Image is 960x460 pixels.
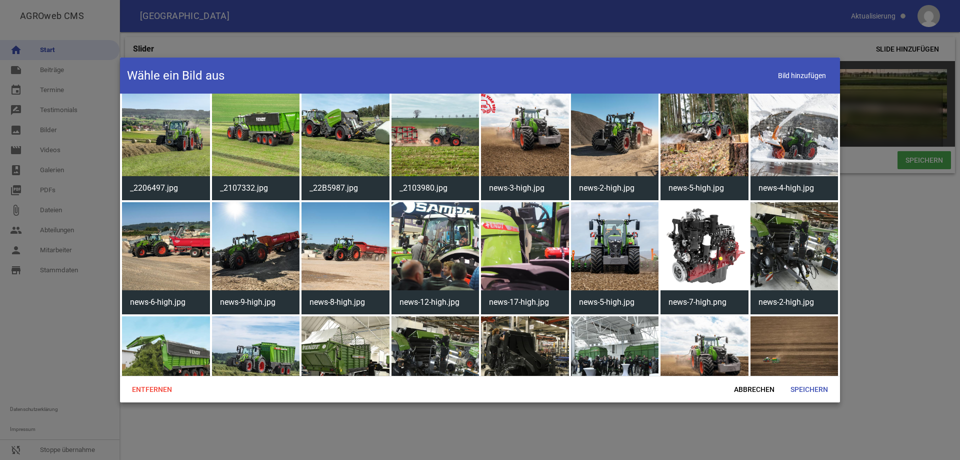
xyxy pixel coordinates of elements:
[391,289,479,315] span: news-12-high.jpg
[481,289,569,315] span: news-17-high.jpg
[122,289,210,315] span: news-6-high.jpg
[124,380,180,398] span: Entfernen
[212,175,300,201] span: _2107332.jpg
[391,175,479,201] span: _2103980.jpg
[301,289,389,315] span: news-8-high.jpg
[122,175,210,201] span: _2206497.jpg
[750,289,838,315] span: news-2-high.jpg
[481,175,569,201] span: news-3-high.jpg
[301,175,389,201] span: _22B5987.jpg
[660,175,748,201] span: news-5-high.jpg
[750,175,838,201] span: news-4-high.jpg
[212,289,300,315] span: news-9-high.jpg
[782,380,836,398] span: Speichern
[127,68,224,84] h4: Wähle ein Bild aus
[726,380,782,398] span: Abbrechen
[571,289,659,315] span: news-5-high.jpg
[771,65,833,86] span: Bild hinzufügen
[660,289,748,315] span: news-7-high.png
[571,175,659,201] span: news-2-high.jpg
